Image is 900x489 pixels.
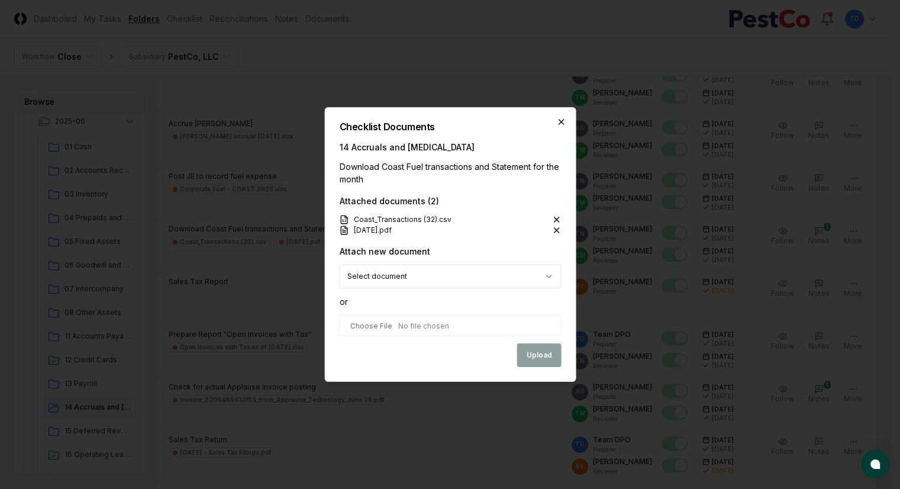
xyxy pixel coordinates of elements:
div: Attached documents ( 2 ) [339,195,561,207]
div: Download Coast Fuel transactions and Statement for the month [339,160,561,185]
div: or [339,295,561,308]
h2: Checklist Documents [339,122,561,131]
a: Coast_Transactions (32).csv [339,214,465,225]
div: 14 Accruals and [MEDICAL_DATA] [339,141,561,153]
a: [DATE].pdf [339,225,405,236]
div: Attach new document [339,245,430,258]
